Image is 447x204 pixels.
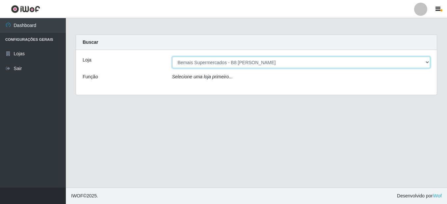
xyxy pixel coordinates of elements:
[83,57,91,64] label: Loja
[83,39,98,45] strong: Buscar
[71,193,83,198] span: IWOF
[11,5,40,13] img: CoreUI Logo
[433,193,442,198] a: iWof
[397,192,442,199] span: Desenvolvido por
[172,74,233,79] i: Selecione uma loja primeiro...
[83,73,98,80] label: Função
[71,192,98,199] span: © 2025 .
